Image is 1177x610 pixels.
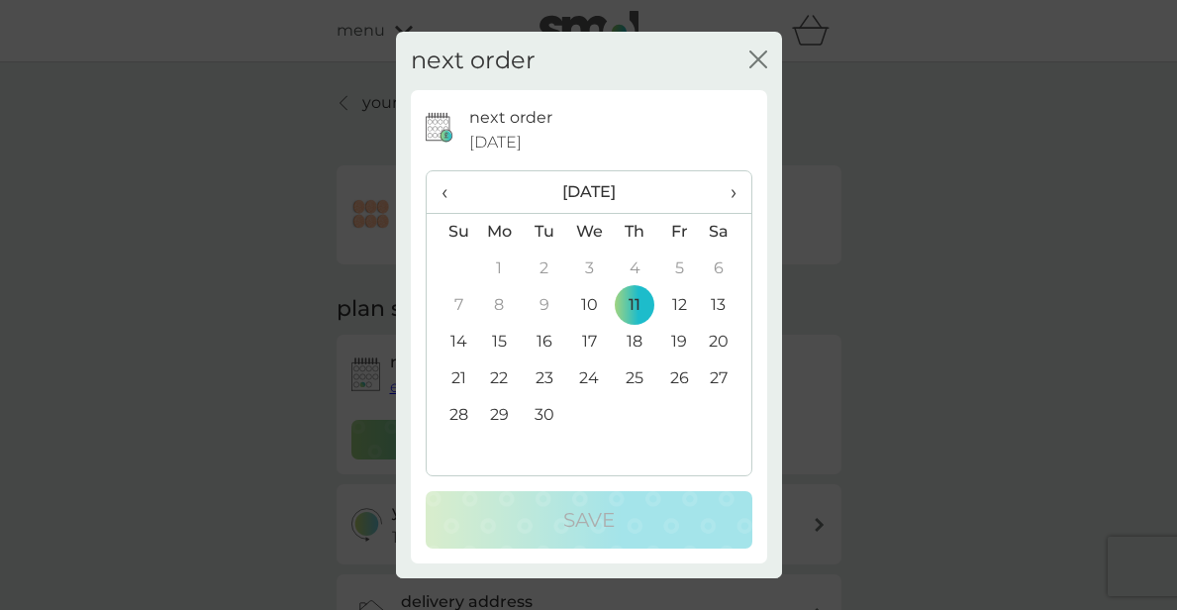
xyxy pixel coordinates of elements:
[566,324,612,360] td: 17
[566,213,612,251] th: We
[657,287,702,324] td: 12
[522,251,566,287] td: 2
[427,213,477,251] th: Su
[749,51,767,71] button: close
[427,287,477,324] td: 7
[612,324,656,360] td: 18
[657,360,702,397] td: 26
[522,360,566,397] td: 23
[657,251,702,287] td: 5
[411,47,536,75] h2: next order
[612,287,656,324] td: 11
[477,360,523,397] td: 22
[427,324,477,360] td: 14
[477,251,523,287] td: 1
[426,491,752,549] button: Save
[469,105,552,131] p: next order
[701,251,750,287] td: 6
[441,171,462,213] span: ‹
[612,213,656,251] th: Th
[522,287,566,324] td: 9
[701,360,750,397] td: 27
[477,397,523,434] td: 29
[701,287,750,324] td: 13
[566,360,612,397] td: 24
[566,287,612,324] td: 10
[522,213,566,251] th: Tu
[612,360,656,397] td: 25
[477,213,523,251] th: Mo
[522,324,566,360] td: 16
[657,213,702,251] th: Fr
[427,360,477,397] td: 21
[701,324,750,360] td: 20
[657,324,702,360] td: 19
[477,287,523,324] td: 8
[469,130,522,155] span: [DATE]
[701,213,750,251] th: Sa
[477,324,523,360] td: 15
[566,251,612,287] td: 3
[427,397,477,434] td: 28
[612,251,656,287] td: 4
[477,171,702,214] th: [DATE]
[522,397,566,434] td: 30
[716,171,736,213] span: ›
[563,504,615,536] p: Save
